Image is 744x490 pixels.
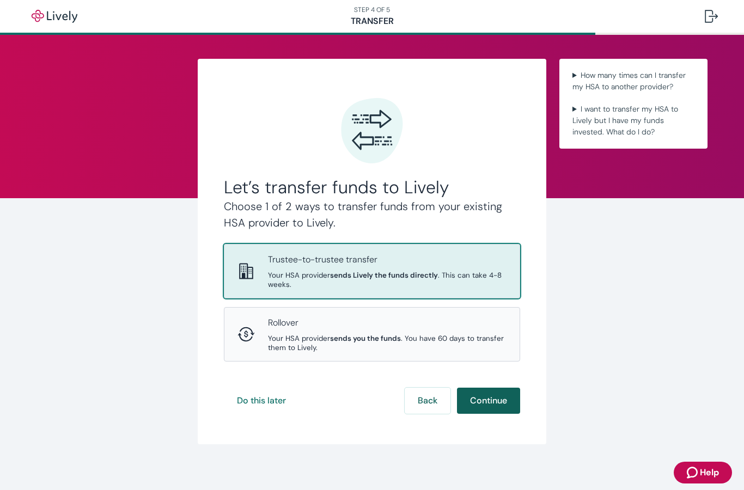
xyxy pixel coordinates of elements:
button: Trustee-to-trusteeTrustee-to-trustee transferYour HSA providersends Lively the funds directly. Th... [224,244,520,298]
span: Help [700,466,719,479]
h2: Let’s transfer funds to Lively [224,176,520,198]
button: Continue [457,388,520,414]
button: Zendesk support iconHelp [674,462,732,483]
svg: Trustee-to-trustee [237,262,255,280]
button: Log out [696,3,727,29]
strong: sends you the funds [330,334,401,343]
span: Your HSA provider . This can take 4-8 weeks. [268,271,507,289]
button: Back [405,388,450,414]
button: RolloverRolloverYour HSA providersends you the funds. You have 60 days to transfer them to Lively. [224,308,520,361]
svg: Rollover [237,326,255,343]
p: Rollover [268,316,507,329]
span: Your HSA provider . You have 60 days to transfer them to Lively. [268,334,507,352]
img: Lively [24,10,85,23]
summary: I want to transfer my HSA to Lively but I have my funds invested. What do I do? [568,101,699,140]
h4: Choose 1 of 2 ways to transfer funds from your existing HSA provider to Lively. [224,198,520,231]
svg: Zendesk support icon [687,466,700,479]
summary: How many times can I transfer my HSA to another provider? [568,68,699,95]
button: Do this later [224,388,299,414]
p: Trustee-to-trustee transfer [268,253,507,266]
strong: sends Lively the funds directly [330,271,438,280]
